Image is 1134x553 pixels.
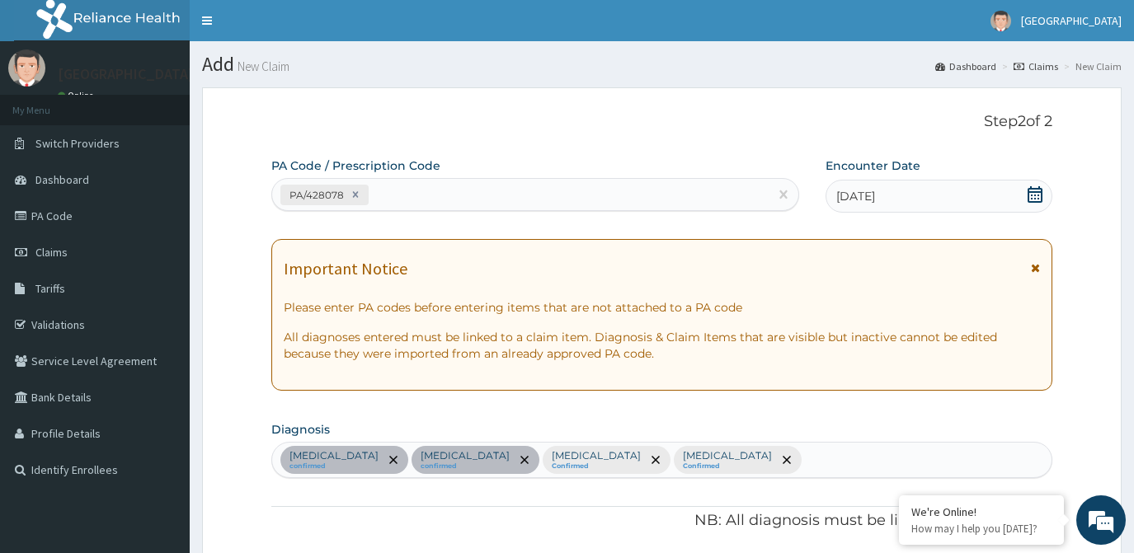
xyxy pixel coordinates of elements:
span: Dashboard [35,172,89,187]
a: Claims [1014,59,1058,73]
span: Claims [35,245,68,260]
p: [MEDICAL_DATA] [289,449,379,462]
p: [MEDICAL_DATA] [552,449,641,462]
a: Online [58,90,97,101]
a: Dashboard [935,59,996,73]
span: Tariffs [35,281,65,296]
span: [GEOGRAPHIC_DATA] [1021,13,1122,28]
p: NB: All diagnosis must be linked to a claim item [271,510,1052,532]
p: Step 2 of 2 [271,113,1052,131]
small: Confirmed [552,462,641,471]
h1: Add [202,54,1122,75]
small: Confirmed [683,462,772,471]
small: confirmed [289,462,379,471]
h1: Important Notice [284,260,407,278]
li: New Claim [1060,59,1122,73]
span: [DATE] [836,188,875,204]
img: User Image [8,49,45,87]
span: remove selection option [517,452,532,467]
div: PA/428078 [285,185,346,204]
label: Encounter Date [826,157,920,174]
span: remove selection option [779,452,794,467]
p: All diagnoses entered must be linked to a claim item. Diagnosis & Claim Items that are visible bu... [284,329,1039,362]
p: [GEOGRAPHIC_DATA] [58,67,194,82]
span: remove selection option [648,452,663,467]
label: Diagnosis [271,421,330,438]
span: remove selection option [386,452,401,467]
small: confirmed [421,462,510,471]
div: We're Online! [911,504,1052,519]
span: Switch Providers [35,136,120,151]
p: Please enter PA codes before entering items that are not attached to a PA code [284,299,1039,316]
p: How may I help you today? [911,522,1052,536]
label: PA Code / Prescription Code [271,157,440,174]
p: [MEDICAL_DATA] [421,449,510,462]
small: New Claim [234,60,289,73]
img: User Image [990,11,1011,31]
p: [MEDICAL_DATA] [683,449,772,462]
